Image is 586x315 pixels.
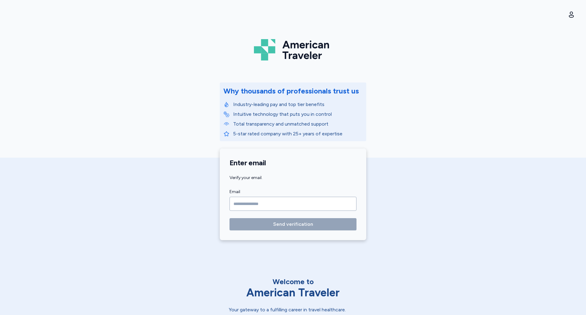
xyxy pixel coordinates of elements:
[233,111,363,118] p: Intuitive technology that puts you in control
[230,197,356,211] input: Email
[229,287,357,299] div: American Traveler
[254,37,332,63] img: Logo
[230,218,356,230] button: Send verification
[233,120,363,128] p: Total transparency and unmatched support
[233,101,363,108] p: Industry-leading pay and top tier benefits
[273,221,313,228] span: Send verification
[230,188,356,196] label: Email
[230,175,356,181] div: Verify your email.
[229,277,357,287] div: Welcome to
[233,130,363,137] p: 5-star rated company with 25+ years of expertise
[223,86,359,96] div: Why thousands of professionals trust us
[230,158,356,167] h1: Enter email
